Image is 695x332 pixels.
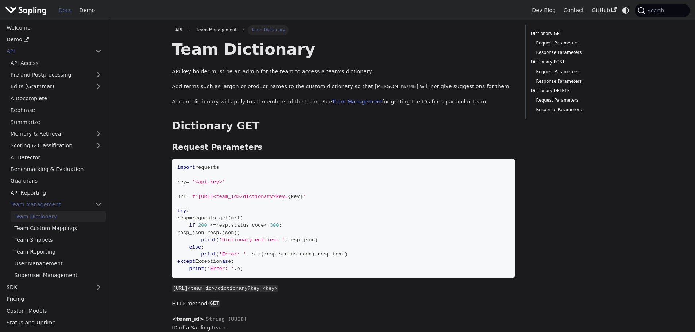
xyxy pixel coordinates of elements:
span: . [219,230,222,235]
nav: Breadcrumbs [172,25,515,35]
span: resp [216,223,228,228]
span: : [231,259,234,264]
span: try [177,208,186,214]
span: url [231,215,240,221]
a: Dev Blog [528,5,559,16]
a: Response Parameters [536,49,627,56]
span: key [177,179,186,185]
span: print [201,251,216,257]
span: . [216,215,219,221]
span: resp [318,251,330,257]
span: key [291,194,300,199]
span: = [186,194,189,199]
span: resp [264,251,276,257]
a: Demo [3,34,106,45]
p: Add terms such as jargon or product names to the custom dictionary so that [PERSON_NAME] will not... [172,82,515,91]
span: as [222,259,228,264]
h3: Request Parameters [172,142,515,152]
span: except [177,259,195,264]
span: resp_json [177,230,204,235]
span: ( [234,230,237,235]
a: Contact [560,5,588,16]
span: ) [345,251,348,257]
a: Docs [55,5,76,16]
span: get [219,215,228,221]
span: ' [303,194,306,199]
span: Exception [195,259,222,264]
span: requests [192,215,216,221]
span: status_code [231,223,264,228]
a: Request Parameters [536,97,627,104]
code: [URL]<team_id>/dictionary?key=<key> [172,285,278,292]
a: API Reporting [7,187,106,198]
a: Response Parameters [536,78,627,85]
span: ( [228,215,231,221]
span: f'[URL]<team_id>/dictionary?key= [192,194,288,199]
a: API Access [7,58,106,68]
span: = [186,179,189,185]
span: <= [210,223,216,228]
span: if [189,223,195,228]
a: Rephrase [7,105,106,116]
h1: Team Dictionary [172,39,515,59]
span: : [201,245,204,250]
a: Edits (Grammar) [7,81,106,92]
a: Team Management [7,199,106,210]
span: < [264,223,267,228]
a: Benchmarking & Evaluation [7,164,106,175]
span: e [228,259,231,264]
span: API [175,27,182,32]
a: Team Snippets [11,235,106,245]
a: GitHub [588,5,620,16]
a: Dictionary DELETE [531,87,630,94]
span: url [177,194,186,199]
span: 'Error: ' [219,251,246,257]
span: text [333,251,345,257]
span: ( [204,266,207,272]
a: API [172,25,185,35]
span: ( [216,251,219,257]
span: . [228,223,231,228]
span: resp_json [288,237,315,243]
a: Scoring & Classification [7,140,106,151]
button: Search (Command+K) [635,4,690,17]
a: SDK [3,282,91,292]
a: Dictionary POST [531,59,630,66]
span: json [222,230,234,235]
a: Request Parameters [536,40,627,47]
span: ( [261,251,264,257]
button: Expand sidebar category 'SDK' [91,282,106,292]
a: Custom Models [3,305,106,316]
p: A team dictionary will apply to all members of the team. See for getting the IDs for a particular... [172,98,515,106]
span: : [279,223,282,228]
span: ) [240,215,243,221]
span: Team Dictionary [248,25,289,35]
span: '<api-key>' [192,179,225,185]
span: String (UUID) [206,316,247,322]
a: Status and Uptime [3,317,106,328]
a: Demo [76,5,99,16]
span: , [285,237,288,243]
p: HTTP method: [172,300,515,308]
span: 200 [198,223,207,228]
span: = [189,215,192,221]
span: status_code [279,251,312,257]
span: 300 [270,223,279,228]
span: print [201,237,216,243]
span: : [186,208,189,214]
a: User Management [11,258,106,269]
p: API key holder must be an admin for the team to access a team's dictionary. [172,67,515,76]
span: = [204,230,207,235]
span: 'Error: ' [207,266,234,272]
a: Pre and Postprocessing [7,70,106,80]
a: Autocomplete [7,93,106,103]
span: , [234,266,237,272]
span: ) [312,251,315,257]
span: ) [237,230,240,235]
a: Team Custom Mappings [11,223,106,234]
a: Response Parameters [536,106,627,113]
span: e [237,266,240,272]
h2: Dictionary GET [172,120,515,133]
a: Team Reporting [11,246,106,257]
span: else [189,245,201,250]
